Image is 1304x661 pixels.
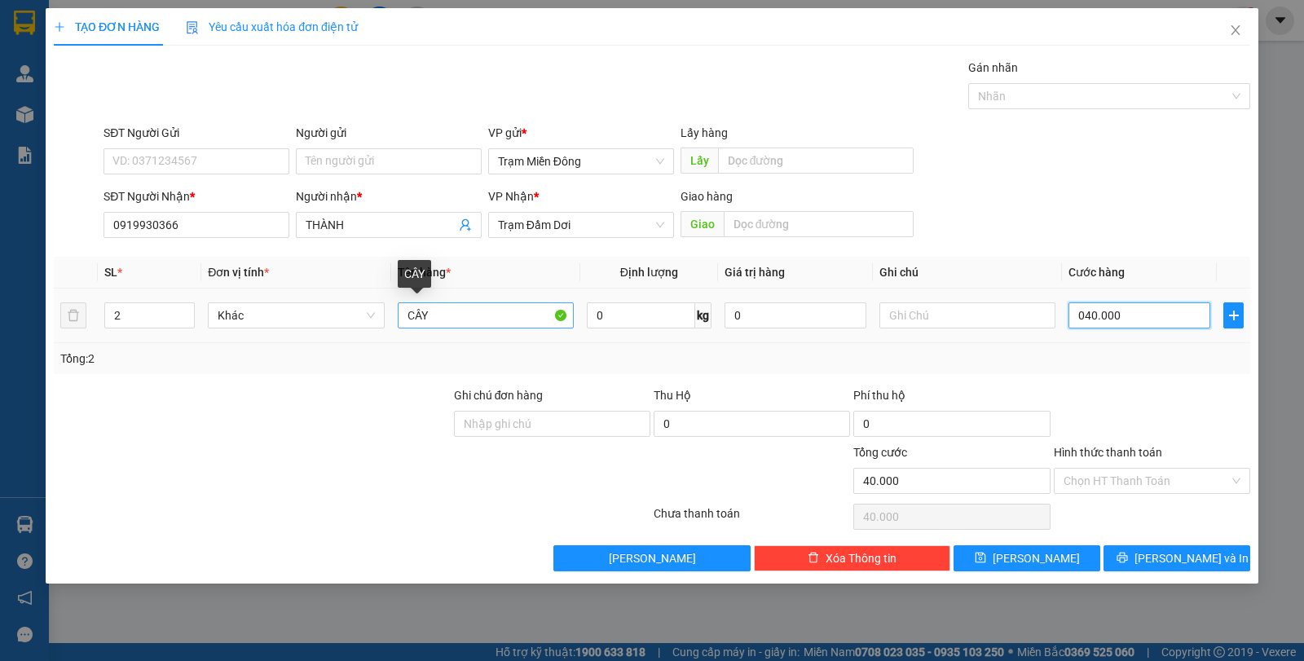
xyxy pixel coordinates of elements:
[654,389,691,402] span: Thu Hộ
[725,266,785,279] span: Giá trị hàng
[1224,309,1243,322] span: plus
[681,126,728,139] span: Lấy hàng
[296,187,482,205] div: Người nhận
[54,21,65,33] span: plus
[1117,552,1128,565] span: printer
[879,302,1055,328] input: Ghi Chú
[993,549,1080,567] span: [PERSON_NAME]
[104,187,289,205] div: SĐT Người Nhận
[652,505,852,533] div: Chưa thanh toán
[208,266,269,279] span: Đơn vị tính
[681,148,718,174] span: Lấy
[1213,8,1258,54] button: Close
[459,218,472,231] span: user-add
[695,302,711,328] span: kg
[754,545,950,571] button: deleteXóa Thông tin
[954,545,1100,571] button: save[PERSON_NAME]
[1229,24,1242,37] span: close
[826,549,896,567] span: Xóa Thông tin
[681,190,733,203] span: Giao hàng
[853,446,907,459] span: Tổng cước
[975,552,986,565] span: save
[454,411,650,437] input: Ghi chú đơn hàng
[454,389,544,402] label: Ghi chú đơn hàng
[498,149,664,174] span: Trạm Miền Đông
[1134,549,1249,567] span: [PERSON_NAME] và In
[718,148,914,174] input: Dọc đường
[60,350,504,368] div: Tổng: 2
[681,211,724,237] span: Giao
[296,124,482,142] div: Người gửi
[104,266,117,279] span: SL
[186,20,358,33] span: Yêu cầu xuất hóa đơn điện tử
[398,266,451,279] span: Tên hàng
[553,545,750,571] button: [PERSON_NAME]
[488,190,534,203] span: VP Nhận
[808,552,819,565] span: delete
[488,124,674,142] div: VP gửi
[398,260,431,288] div: CÂY
[1054,446,1162,459] label: Hình thức thanh toán
[1223,302,1244,328] button: plus
[104,124,289,142] div: SĐT Người Gửi
[54,20,160,33] span: TẠO ĐƠN HÀNG
[725,302,866,328] input: 0
[1104,545,1250,571] button: printer[PERSON_NAME] và In
[398,302,574,328] input: VD: Bàn, Ghế
[186,21,199,34] img: icon
[60,302,86,328] button: delete
[873,257,1062,289] th: Ghi chú
[620,266,678,279] span: Định lượng
[609,549,696,567] span: [PERSON_NAME]
[1068,266,1125,279] span: Cước hàng
[968,61,1018,74] label: Gán nhãn
[853,386,1050,411] div: Phí thu hộ
[218,303,374,328] span: Khác
[724,211,914,237] input: Dọc đường
[498,213,664,237] span: Trạm Đầm Dơi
